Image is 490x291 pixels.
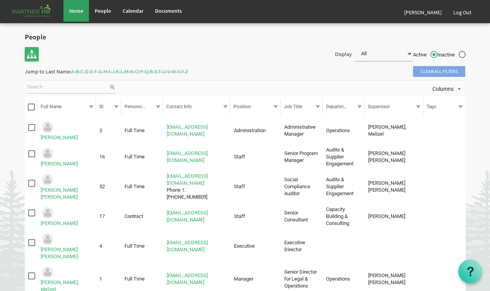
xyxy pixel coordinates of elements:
[281,231,323,262] td: Executive Director column header Job Title
[69,7,83,14] span: Home
[423,231,466,262] td: column header Tags
[96,171,121,202] td: 52 column header ID
[323,145,365,169] td: Audits & Supplier Engagement column header Departments
[41,161,78,167] a: [PERSON_NAME]
[423,119,466,143] td: column header Tags
[368,104,390,109] span: Supervisor
[121,204,163,228] td: Contract column header Personnel Type
[281,204,323,228] td: Senior Consultant column header Job Title
[323,204,365,228] td: Capacity Building & Consulting column header Departments
[121,145,163,169] td: Full Time column header Personnel Type
[27,49,37,59] img: org-chart.svg
[25,65,188,78] div: Jump to Last Name: - - - - - - - - - - - - - - - - - - - - - - - - -
[145,68,148,75] span: Q
[26,80,118,97] div: Search
[167,124,208,137] a: [EMAIL_ADDRESS][DOMAIN_NAME]
[25,47,39,61] a: Organisation Chart
[423,145,466,169] td: column header Tags
[41,206,55,220] img: Could not locate image
[281,119,323,143] td: Administrative Manager column header Job Title
[281,145,323,169] td: Senior Program Manager column header Job Title
[37,171,96,202] td: Al-Amin, Mir Javeed Iqbal is template cell column header Full Name
[99,104,104,109] span: ID
[41,120,55,134] img: Could not locate image
[163,119,230,143] td: habe@dignityinwork.org is template cell column header Contact Info
[37,145,96,169] td: Abrigo, Kathryn is template cell column header Full Name
[85,68,89,75] span: D
[167,210,208,223] a: [EMAIL_ADDRESS][DOMAIN_NAME]
[167,272,208,285] a: [EMAIL_ADDRESS][DOMAIN_NAME]
[25,119,38,143] td: checkbox
[109,68,110,75] span: I
[431,80,464,97] div: Columns
[109,83,116,92] span: search
[121,68,123,75] span: L
[230,119,280,143] td: Administration column header Position
[104,68,107,75] span: H
[234,104,251,109] span: Position
[150,68,153,75] span: R
[323,171,365,202] td: Audits & Supplier Engagement column header Departments
[130,68,133,75] span: N
[37,119,96,143] td: Abe, Jhon Henry is template cell column header Full Name
[154,68,157,75] span: S
[178,68,180,75] span: X
[230,171,280,202] td: Staff column header Position
[365,119,423,143] td: Asuncion, Melizel column header Supervisor
[185,68,188,75] span: Z
[431,84,464,94] button: Columns
[284,104,302,109] span: Job Title
[437,51,466,58] span: Inactive
[230,145,280,169] td: Staff column header Position
[41,265,55,279] img: Could not locate image
[25,145,38,169] td: checkbox
[365,231,423,262] td: column header Supervisor
[37,204,96,228] td: Allan, Holly is template cell column header Full Name
[135,68,138,75] span: O
[27,82,109,93] input: Search
[96,204,121,228] td: 17 column header ID
[181,68,184,75] span: Y
[365,204,423,228] td: Urmeneta, Claudette column header Supervisor
[163,204,230,228] td: hallan@dignityinwork.org is template cell column header Contact Info
[158,68,161,75] span: T
[167,150,208,163] a: [EMAIL_ADDRESS][DOMAIN_NAME]
[116,68,119,75] span: K
[167,68,170,75] span: V
[41,104,61,109] span: Full Name
[25,231,38,262] td: checkbox
[80,68,84,75] span: C
[167,173,208,186] a: [EMAIL_ADDRESS][DOMAIN_NAME]
[413,51,437,58] span: Active
[125,68,128,75] span: M
[447,2,477,23] a: Log Out
[123,7,143,14] span: Calendar
[172,68,176,75] span: W
[427,104,436,109] span: Tags
[41,232,55,246] img: Could not locate image
[326,104,352,109] span: Departments
[432,84,454,94] span: Columns
[96,145,121,169] td: 16 column header ID
[94,68,97,75] span: F
[96,231,121,262] td: 4 column header ID
[230,231,280,262] td: Executive column header Position
[163,145,230,169] td: kabrigo@dignityinwork.org is template cell column header Contact Info
[96,119,121,143] td: 2 column header ID
[166,104,192,109] span: Contact Info
[95,7,111,14] span: People
[121,119,163,143] td: Full Time column header Personnel Type
[90,68,93,75] span: E
[25,33,89,41] h2: People
[398,2,447,23] a: [PERSON_NAME]
[41,247,78,259] a: [PERSON_NAME] [PERSON_NAME]
[365,171,423,202] td: Pacis, Jose Antonio column header Supervisor
[423,204,466,228] td: column header Tags
[71,68,74,75] span: A
[230,204,280,228] td: Staff column header Position
[99,68,102,75] span: G
[121,171,163,202] td: Full Time column header Personnel Type
[163,171,230,202] td: mir@dignityinwork.orgPhone 1: +60176413638 is template cell column header Contact Info
[323,119,365,143] td: Operations column header Departments
[25,171,38,202] td: checkbox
